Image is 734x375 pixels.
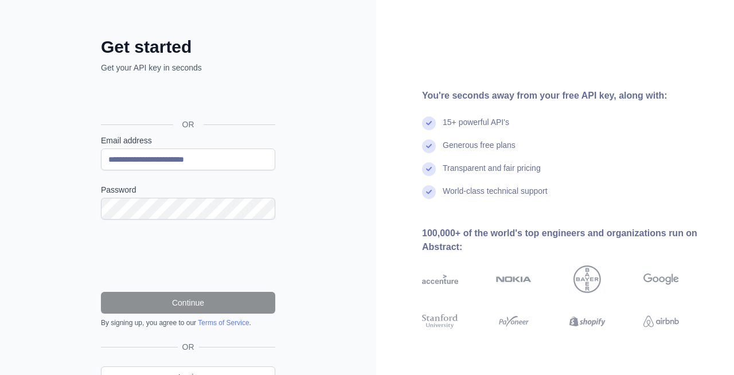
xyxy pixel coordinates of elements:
[422,226,716,254] div: 100,000+ of the world's top engineers and organizations run on Abstract:
[569,312,606,330] img: shopify
[101,37,275,57] h2: Get started
[101,318,275,327] div: By signing up, you agree to our .
[101,62,275,73] p: Get your API key in seconds
[496,265,532,293] img: nokia
[422,139,436,153] img: check mark
[101,86,273,111] div: Sign in with Google. Opens in new tab
[443,162,541,185] div: Transparent and fair pricing
[643,265,680,293] img: google
[422,185,436,199] img: check mark
[178,341,199,353] span: OR
[422,162,436,176] img: check mark
[443,116,509,139] div: 15+ powerful API's
[101,184,275,196] label: Password
[496,312,532,330] img: payoneer
[198,319,249,327] a: Terms of Service
[101,292,275,314] button: Continue
[573,265,601,293] img: bayer
[422,312,458,330] img: stanford university
[422,89,716,103] div: You're seconds away from your free API key, along with:
[643,312,680,330] img: airbnb
[422,265,458,293] img: accenture
[95,86,279,111] iframe: Sign in with Google Button
[173,119,204,130] span: OR
[443,185,548,208] div: World-class technical support
[443,139,516,162] div: Generous free plans
[101,233,275,278] iframe: reCAPTCHA
[422,116,436,130] img: check mark
[101,135,275,146] label: Email address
